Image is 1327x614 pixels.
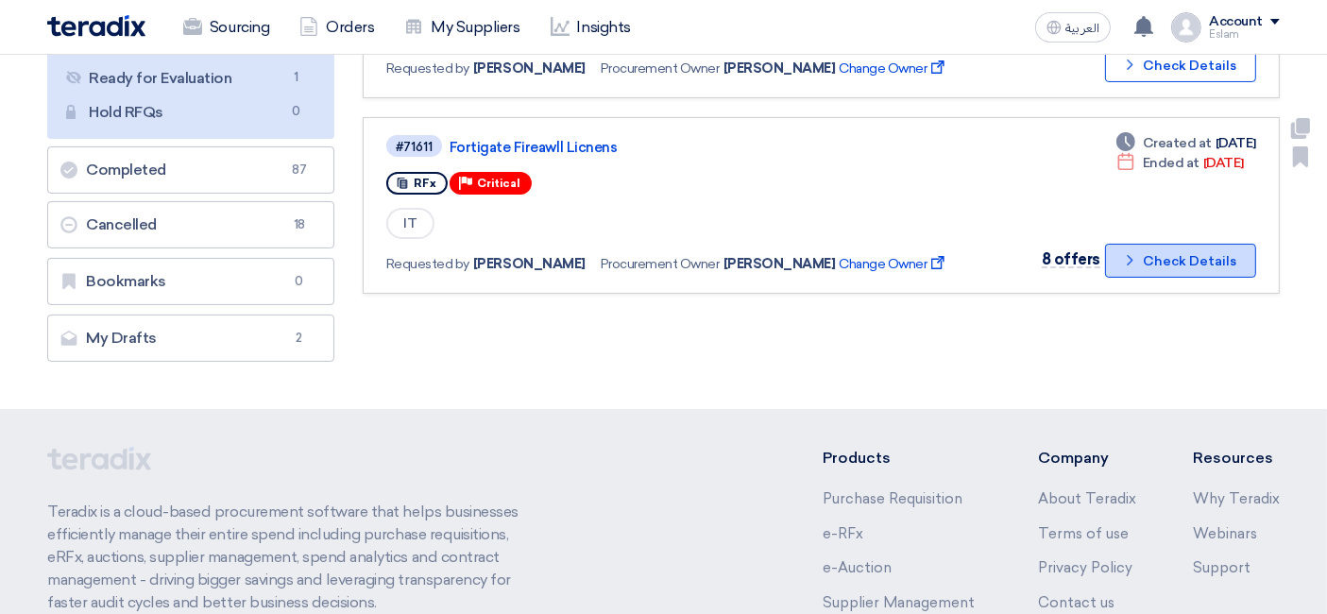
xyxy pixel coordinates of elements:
span: Procurement Owner [601,254,720,274]
span: Change Owner [839,254,947,274]
a: Contact us [1038,594,1114,611]
a: Why Teradix [1193,490,1280,507]
a: Hold RFQs [59,96,323,128]
a: Purchase Requisition [823,490,962,507]
a: e-Auction [823,559,892,576]
span: Requested by [386,254,469,274]
span: [PERSON_NAME] [723,59,836,78]
div: Eslam [1209,29,1280,40]
div: [DATE] [1116,153,1244,173]
span: RFx [414,177,436,190]
span: Procurement Owner [601,59,720,78]
span: [PERSON_NAME] [473,59,586,78]
a: Completed87 [47,146,334,194]
li: Products [823,447,982,469]
a: Webinars [1193,525,1257,542]
span: 0 [288,272,311,291]
span: العربية [1065,22,1099,35]
p: Teradix is a cloud-based procurement software that helps businesses efficiently manage their enti... [47,501,540,614]
a: Cancelled18 [47,201,334,248]
a: Fortigate Fireawll Licnens [450,139,922,156]
li: Resources [1193,447,1280,469]
a: Terms of use [1038,525,1129,542]
span: 87 [288,161,311,179]
a: Supplier Management [823,594,975,611]
span: IT [386,208,434,239]
a: Bookmarks0 [47,258,334,305]
a: e-RFx [823,525,863,542]
span: [PERSON_NAME] [473,254,586,274]
span: [PERSON_NAME] [723,254,836,274]
span: 8 offers [1042,250,1100,268]
span: 18 [288,215,311,234]
button: Check Details [1105,48,1256,82]
a: Privacy Policy [1038,559,1132,576]
span: 2 [288,329,311,348]
span: Created at [1143,133,1212,153]
li: Company [1038,447,1136,469]
span: Critical [477,177,520,190]
a: My Drafts2 [47,315,334,362]
a: Sourcing [168,7,284,48]
a: About Teradix [1038,490,1136,507]
a: Support [1193,559,1250,576]
span: 0 [285,102,308,122]
button: Check Details [1105,244,1256,278]
a: Orders [284,7,389,48]
button: العربية [1035,12,1111,43]
span: Requested by [386,59,469,78]
div: #71611 [396,141,433,153]
a: Ready for Evaluation [59,62,323,94]
span: Ended at [1143,153,1199,173]
div: Account [1209,14,1263,30]
a: My Suppliers [389,7,535,48]
a: Insights [536,7,646,48]
img: profile_test.png [1171,12,1201,43]
img: Teradix logo [47,15,145,37]
span: Change Owner [839,59,947,78]
div: [DATE] [1116,133,1256,153]
span: 1 [285,68,308,88]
